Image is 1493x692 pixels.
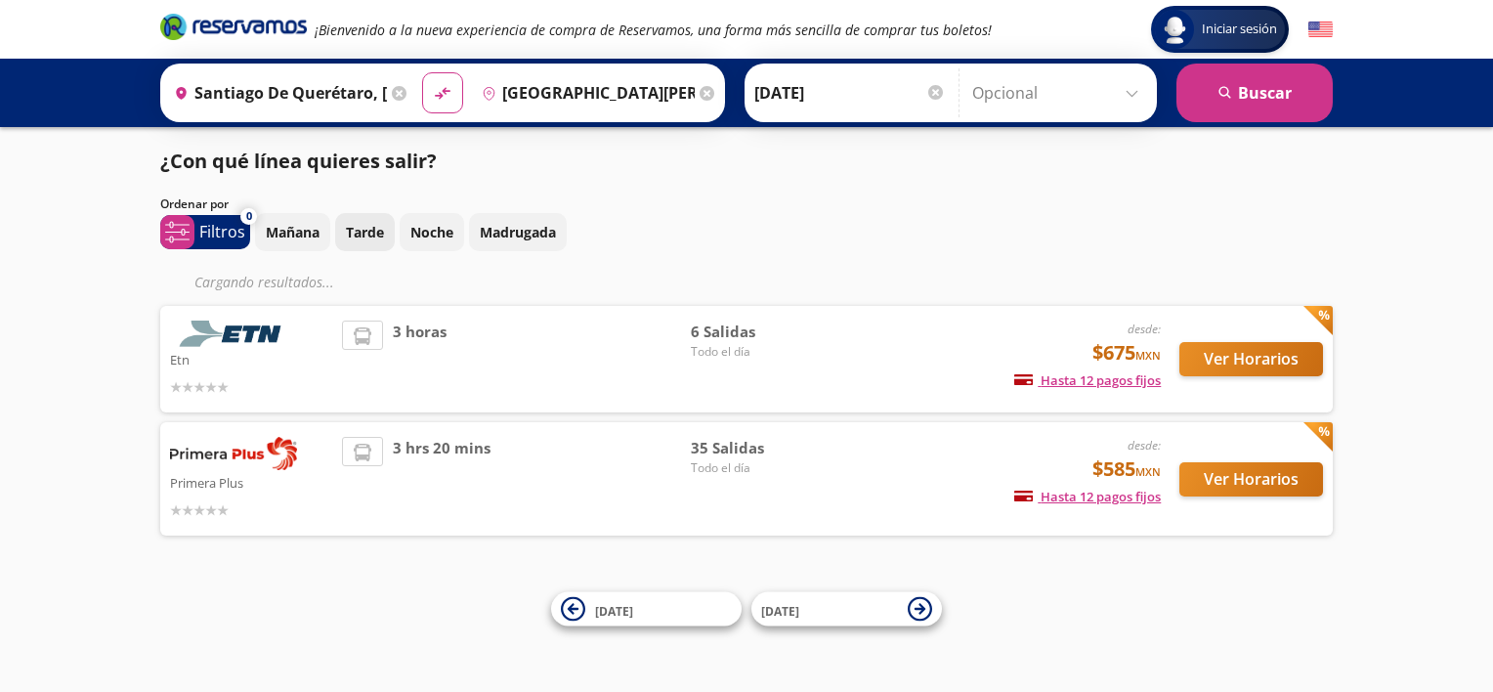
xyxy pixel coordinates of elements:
span: $675 [1092,338,1161,368]
input: Buscar Origen [166,68,387,117]
span: Iniciar sesión [1194,20,1285,39]
span: Hasta 12 pagos fijos [1014,488,1161,505]
p: Mañana [266,222,320,242]
p: Tarde [346,222,384,242]
span: Todo el día [691,459,828,477]
button: Noche [400,213,464,251]
p: Etn [170,347,332,370]
em: desde: [1128,437,1161,454]
button: [DATE] [751,592,942,627]
span: [DATE] [761,602,799,619]
span: Hasta 12 pagos fijos [1014,371,1161,389]
em: ¡Bienvenido a la nueva experiencia de compra de Reservamos, una forma más sencilla de comprar tus... [315,21,992,39]
button: Ver Horarios [1179,462,1323,497]
span: Todo el día [691,343,828,361]
button: Buscar [1176,64,1333,122]
span: 0 [246,208,252,225]
button: Madrugada [469,213,567,251]
p: Noche [410,222,453,242]
img: Primera Plus [170,437,297,470]
span: 6 Salidas [691,321,828,343]
span: 3 horas [393,321,447,398]
em: desde: [1128,321,1161,337]
span: 35 Salidas [691,437,828,459]
button: English [1308,18,1333,42]
span: [DATE] [595,602,633,619]
input: Buscar Destino [474,68,695,117]
p: Ordenar por [160,195,229,213]
small: MXN [1135,464,1161,479]
span: $585 [1092,454,1161,484]
button: Mañana [255,213,330,251]
p: Filtros [199,220,245,243]
small: MXN [1135,348,1161,363]
button: [DATE] [551,592,742,627]
p: Madrugada [480,222,556,242]
input: Elegir Fecha [754,68,946,117]
span: 3 hrs 20 mins [393,437,491,521]
p: ¿Con qué línea quieres salir? [160,147,437,176]
em: Cargando resultados ... [194,273,334,291]
button: Tarde [335,213,395,251]
p: Primera Plus [170,470,332,494]
input: Opcional [972,68,1147,117]
button: 0Filtros [160,215,250,249]
button: Ver Horarios [1179,342,1323,376]
i: Brand Logo [160,12,307,41]
img: Etn [170,321,297,347]
a: Brand Logo [160,12,307,47]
